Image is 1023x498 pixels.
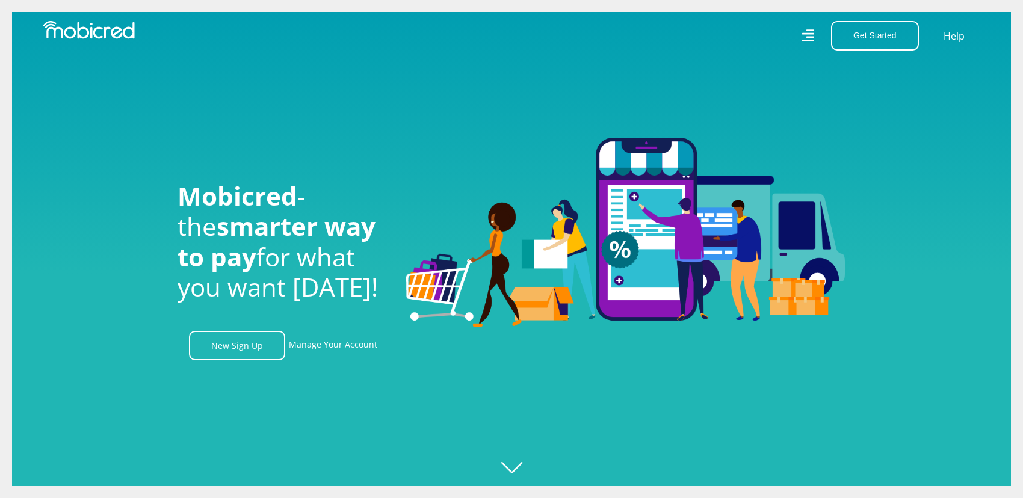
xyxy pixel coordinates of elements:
[178,209,376,273] span: smarter way to pay
[189,331,285,360] a: New Sign Up
[943,28,965,44] a: Help
[43,21,135,39] img: Mobicred
[831,21,919,51] button: Get Started
[178,181,388,303] h1: - the for what you want [DATE]!
[178,179,297,213] span: Mobicred
[289,331,377,360] a: Manage Your Account
[406,138,845,328] img: Welcome to Mobicred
